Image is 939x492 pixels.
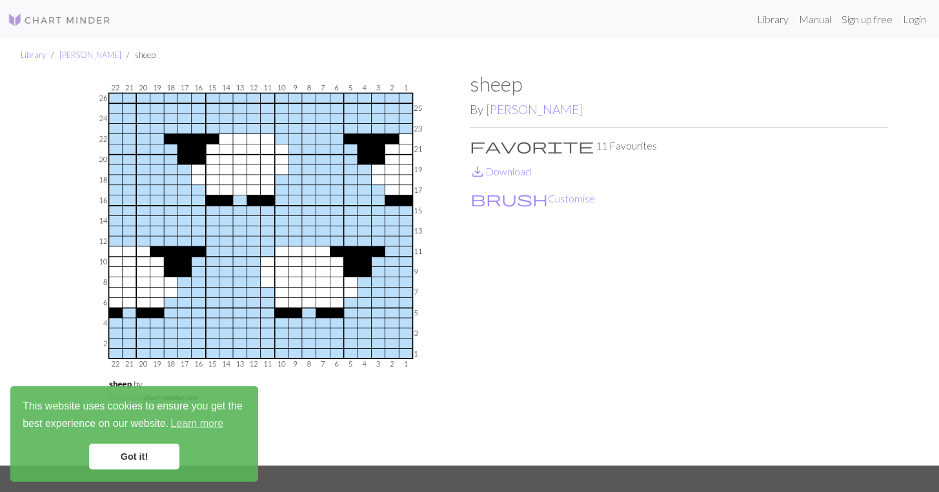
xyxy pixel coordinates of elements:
a: [PERSON_NAME] [59,50,121,60]
a: [PERSON_NAME] [486,102,583,117]
span: favorite [470,137,594,155]
img: Logo [8,12,111,28]
a: DownloadDownload [470,165,531,177]
h1: sheep [470,72,888,96]
a: learn more about cookies [168,414,225,433]
li: sheep [121,49,156,61]
a: Login [898,6,931,32]
h2: By [470,102,888,117]
p: 11 Favourites [470,138,888,153]
button: CustomiseCustomise [470,190,596,207]
span: This website uses cookies to ensure you get the best experience on our website. [23,399,246,433]
i: Favourite [470,138,594,153]
a: Manual [794,6,836,32]
i: Customise [470,191,548,206]
span: save_alt [470,162,485,181]
i: Download [470,164,485,179]
a: Sign up free [836,6,898,32]
div: cookieconsent [10,386,258,482]
a: Library [752,6,794,32]
img: sheep [52,72,470,465]
span: brush [470,190,548,208]
a: Library [21,50,46,60]
a: dismiss cookie message [89,444,179,469]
